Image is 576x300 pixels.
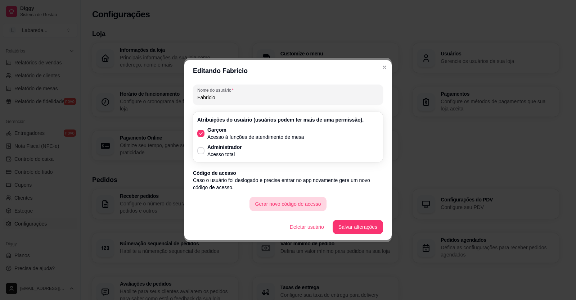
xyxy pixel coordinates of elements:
[197,94,379,101] input: Nome do usurário
[333,220,383,234] button: Salvar alterações
[379,62,390,73] button: Close
[207,151,242,158] p: Acesso total
[284,220,330,234] button: Deletar usuário
[197,116,379,123] p: Atribuições do usuário (usuários podem ter mais de uma permissão).
[184,60,392,82] header: Editando Fabricio
[193,177,383,191] p: Caso o usuário foi deslogado e precise entrar no app novamente gere um novo código de acesso.
[207,144,242,151] p: Administrador
[193,169,383,177] p: Código de acesso
[207,126,304,133] p: Garçom
[197,87,236,93] label: Nome do usurário
[249,197,327,211] button: Gerar novo código de acesso
[207,133,304,141] p: Acesso à funções de atendimento de mesa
